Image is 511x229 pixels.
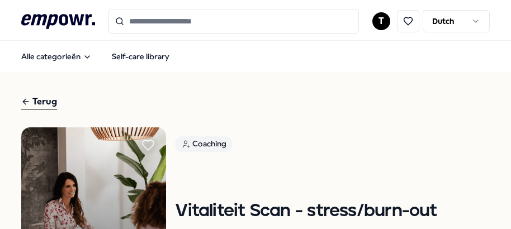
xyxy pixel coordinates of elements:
[21,94,57,109] div: Terug
[175,136,233,152] div: Coaching
[108,9,359,34] input: Search for products, categories or subcategories
[175,202,490,221] h1: Vitaliteit Scan - stress/burn-out
[103,45,178,68] a: Self-care library
[175,136,490,156] a: Coaching
[12,45,101,68] button: Alle categorieën
[12,45,178,68] nav: Main
[372,12,390,30] button: T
